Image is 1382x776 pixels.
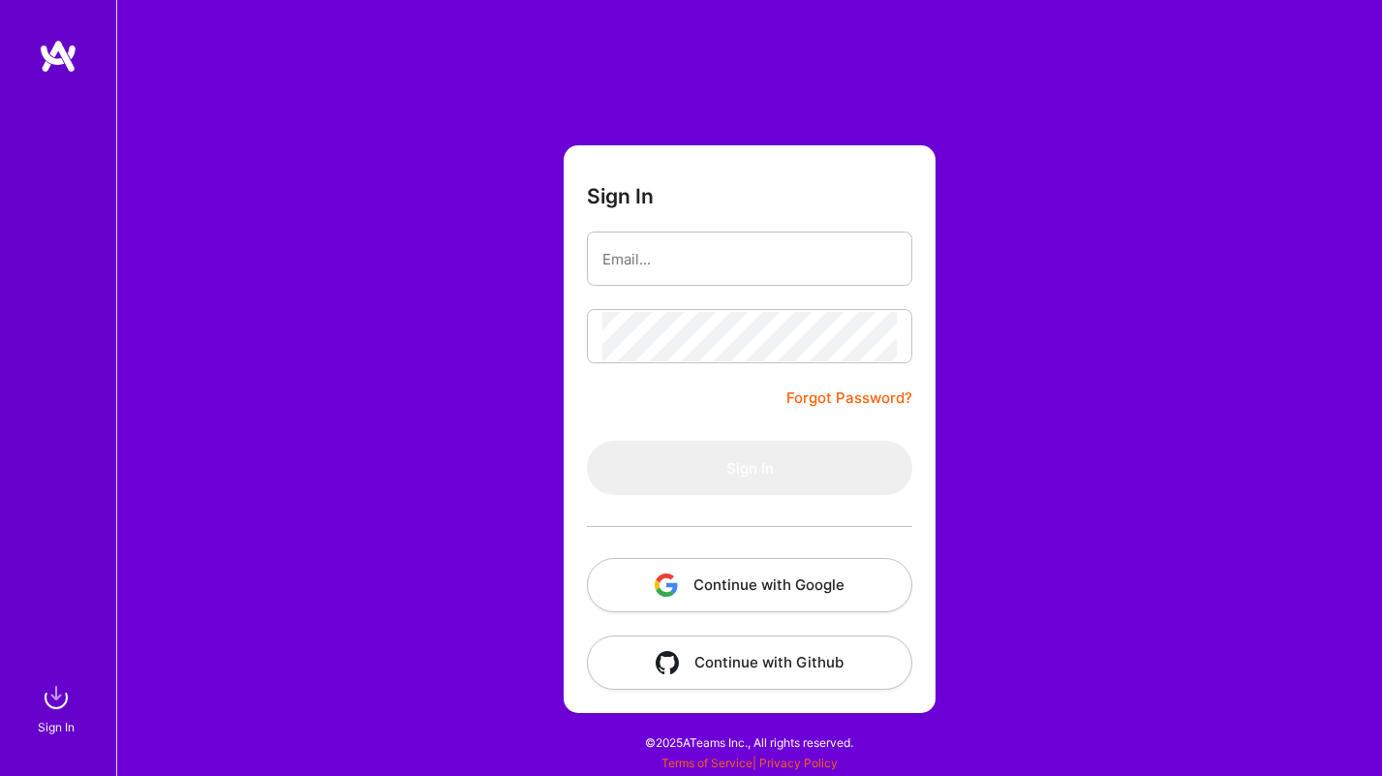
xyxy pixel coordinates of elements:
[37,678,76,717] img: sign in
[655,574,678,597] img: icon
[661,756,752,770] a: Terms of Service
[587,636,912,690] button: Continue with Github
[661,756,838,770] span: |
[656,651,679,674] img: icon
[587,558,912,612] button: Continue with Google
[39,39,77,74] img: logo
[786,387,912,410] a: Forgot Password?
[587,441,912,495] button: Sign In
[116,718,1382,766] div: © 2025 ATeams Inc., All rights reserved.
[38,717,75,737] div: Sign In
[759,756,838,770] a: Privacy Policy
[602,234,897,284] input: Email...
[587,184,654,208] h3: Sign In
[41,678,76,737] a: sign inSign In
